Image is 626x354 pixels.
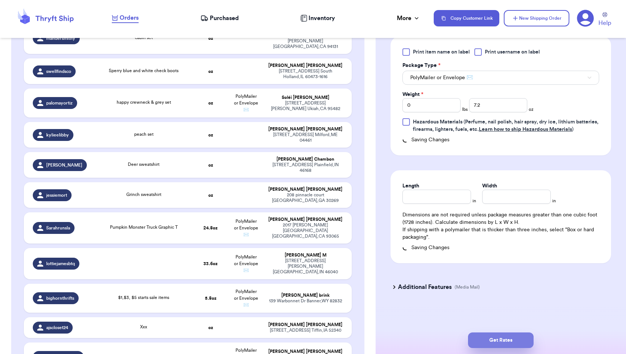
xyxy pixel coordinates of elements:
[268,95,342,100] div: Soléi [PERSON_NAME]
[208,325,213,330] strong: oz
[200,14,239,23] a: Purchased
[268,63,342,68] div: [PERSON_NAME] [PERSON_NAME]
[552,198,556,204] span: in
[268,157,342,162] div: [PERSON_NAME] Chambon
[455,284,480,290] p: (Media Mail)
[402,62,440,69] label: Package Type
[234,94,258,112] span: PolyMailer or Envelope ✉️
[140,325,147,329] span: Xxx
[203,261,218,266] strong: 33.6 oz
[413,119,462,125] span: Hazardous Materials
[402,182,419,190] label: Length
[268,217,342,222] div: [PERSON_NAME] [PERSON_NAME]
[462,106,468,112] span: lbs
[402,211,599,241] div: Dimensions are not required unless package measures greater than one cubic foot (1728 inches). Ca...
[128,162,159,167] span: Deer sweatshirt
[402,91,423,98] label: Weight
[46,35,75,41] span: mandersmithy
[268,222,342,239] div: 2017 [PERSON_NAME][GEOGRAPHIC_DATA] [GEOGRAPHIC_DATA] , CA 93065
[468,332,534,348] button: Get Rates
[268,100,342,112] div: [STREET_ADDRESS][PERSON_NAME] Ukiah , CA 95482
[208,101,213,105] strong: oz
[268,258,342,275] div: [STREET_ADDRESS][PERSON_NAME] [GEOGRAPHIC_DATA] , IN 46040
[46,325,68,331] span: ajscloset24
[268,252,342,258] div: [PERSON_NAME] M
[208,69,213,74] strong: oz
[598,12,611,28] a: Help
[46,68,71,74] span: swellfindsco
[46,295,74,301] span: bighornthrifts
[268,68,342,80] div: [STREET_ADDRESS] South Holland , IL 60473-1616
[234,219,258,237] span: PolyMailer or Envelope ✉️
[413,119,598,132] span: (Perfume, nail polish, hair spray, dry ice, lithium batteries, firearms, lighters, fuels, etc. )
[402,226,599,241] p: If shipping with a polymailer that is thicker than three inches, select "Box or hard packaging".
[46,162,82,168] span: [PERSON_NAME]
[110,225,178,229] span: Pumpkin Monster Truck Graphic T
[598,19,611,28] span: Help
[117,100,171,104] span: happy crewneck & grey set
[485,48,540,56] span: Print username on label
[413,48,470,56] span: Print item name on label
[504,10,569,26] button: New Shipping Order
[397,14,420,23] div: More
[268,192,342,203] div: 208 pinnacle court [GEOGRAPHIC_DATA] , GA 30269
[126,192,161,197] span: Grinch sweatshirt
[268,328,342,333] div: [STREET_ADDRESS] Tiffin , IA 52340
[234,289,258,307] span: PolyMailer or Envelope ✉️
[268,322,342,328] div: [PERSON_NAME] [PERSON_NAME]
[482,182,497,190] label: Width
[411,244,449,251] span: Saving Changes
[268,33,342,49] div: [STREET_ADDRESS][PERSON_NAME] [GEOGRAPHIC_DATA] , CA 94131
[46,100,73,106] span: palomayortiz
[268,293,342,298] div: [PERSON_NAME] brink
[203,226,218,230] strong: 24.8 oz
[402,71,599,85] button: PolyMailer or Envelope ✉️
[46,261,75,267] span: lottiejamesbtq
[208,133,213,137] strong: oz
[410,74,473,81] span: PolyMailer or Envelope ✉️
[208,193,213,197] strong: oz
[398,283,452,292] h3: Additional Features
[268,126,342,132] div: [PERSON_NAME] [PERSON_NAME]
[472,198,476,204] span: in
[268,162,342,173] div: [STREET_ADDRESS] Plainfield , IN 46168
[118,295,169,300] span: $1,$3, $5 starts sale items
[46,132,69,138] span: kylieelibby
[208,36,213,41] strong: oz
[300,14,335,23] a: Inventory
[268,187,342,192] div: [PERSON_NAME] [PERSON_NAME]
[268,298,342,304] div: 139 Warbonnet Dr Banner , WY 82832
[309,14,335,23] span: Inventory
[208,163,213,167] strong: oz
[210,14,239,23] span: Purchased
[46,225,70,231] span: Sarahrunsla
[46,192,67,198] span: jessiemort
[120,13,139,22] span: Orders
[234,255,258,273] span: PolyMailer or Envelope ✉️
[112,13,139,23] a: Orders
[109,68,178,73] span: Sperry blue and white check boots
[411,136,449,144] span: Saving Changes
[134,132,154,136] span: peach set
[479,127,572,132] a: Learn how to ship Hazardous Materials
[205,296,216,300] strong: 5.8 oz
[529,106,534,112] span: oz
[434,10,499,26] button: Copy Customer Link
[268,132,342,143] div: [STREET_ADDRESS] Milford , ME 04461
